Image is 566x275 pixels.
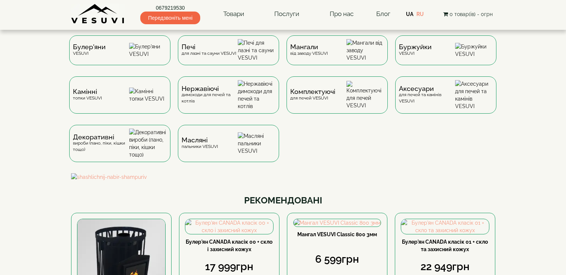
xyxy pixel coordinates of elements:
span: Комплектуючі [290,89,335,95]
a: БуржуйкиVESUVI Буржуйки VESUVI [391,35,500,76]
a: RU [416,11,424,17]
div: димоходи для печей та котлів [182,86,238,104]
img: Комплектуючі для печей VESUVI [346,81,384,109]
a: 0679219530 [140,4,200,12]
img: Аксесуари для печей та камінів VESUVI [455,80,493,110]
img: Печі для лазні та сауни VESUVI [238,39,275,61]
span: Нержавіючі [182,86,238,92]
span: Масляні [182,137,218,143]
a: Товари [216,6,252,23]
img: shashlichnij-nabir-shampuriv [71,173,495,181]
span: Передзвоніть мені [140,12,200,24]
a: Аксесуаридля печей та камінів VESUVI Аксесуари для печей та камінів VESUVI [391,76,500,125]
img: Булер'ян CANADA класік 01 + скло та захисний кожух [401,219,489,234]
div: 22 949грн [401,259,489,274]
div: пальники VESUVI [182,137,218,149]
a: Булер'ян CANADA класік 00 + скло і захисний кожух [186,239,272,252]
span: Буржуйки [399,44,432,50]
a: Декоративнівироби (пано, піки, кішки тощо) Декоративні вироби (пано, піки, кішки тощо) [65,125,174,173]
span: Камінні [73,89,102,95]
img: Завод VESUVI [71,4,125,24]
a: Нержавіючідимоходи для печей та котлів Нержавіючі димоходи для печей та котлів [174,76,283,125]
button: 0 товар(ів) - 0грн [441,10,495,18]
img: Масляні пальники VESUVI [238,132,275,155]
a: Масляніпальники VESUVI Масляні пальники VESUVI [174,125,283,173]
a: Блог [376,10,390,18]
a: Комплектуючідля печей VESUVI Комплектуючі для печей VESUVI [283,76,391,125]
span: Печі [182,44,236,50]
a: Послуги [267,6,307,23]
div: VESUVI [399,44,432,56]
a: Мангаливід заводу VESUVI Мангали від заводу VESUVI [283,35,391,76]
div: для печей та камінів VESUVI [399,86,455,104]
img: Декоративні вироби (пано, піки, кішки тощо) [129,129,167,158]
span: 0 товар(ів) - 0грн [450,11,493,17]
div: для лазні та сауни VESUVI [182,44,236,56]
div: 6 599грн [293,252,381,267]
div: для печей VESUVI [290,89,335,101]
a: Мангал VESUVI Classic 800 3мм [297,231,377,237]
img: Мангал VESUVI Classic 800 3мм [294,219,381,227]
img: Камінні топки VESUVI [129,88,167,102]
a: Про нас [322,6,361,23]
img: Нержавіючі димоходи для печей та котлів [238,80,275,110]
div: від заводу VESUVI [290,44,328,56]
img: Булер'ян CANADA класік 00 + скло і захисний кожух [185,219,273,234]
img: Булер'яни VESUVI [129,43,167,58]
span: Декоративні [73,134,129,140]
span: Булер'яни [73,44,106,50]
a: UA [406,11,413,17]
div: вироби (пано, піки, кішки тощо) [73,134,129,153]
a: Печідля лазні та сауни VESUVI Печі для лазні та сауни VESUVI [174,35,283,76]
a: Каміннітопки VESUVI Камінні топки VESUVI [65,76,174,125]
span: Аксесуари [399,86,455,92]
span: Мангали [290,44,328,50]
div: 17 999грн [185,259,274,274]
img: Мангали від заводу VESUVI [346,39,384,61]
div: VESUVI [73,44,106,56]
a: Булер'яниVESUVI Булер'яни VESUVI [65,35,174,76]
a: Булер'ян CANADA класік 01 + скло та захисний кожух [402,239,488,252]
div: топки VESUVI [73,89,102,101]
img: Буржуйки VESUVI [455,43,493,58]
